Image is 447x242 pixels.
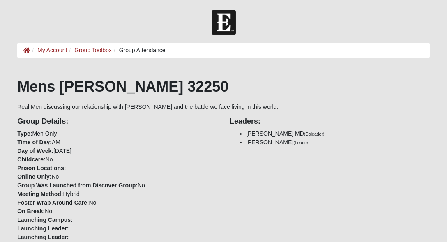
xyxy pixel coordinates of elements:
h1: Mens [PERSON_NAME] 32250 [17,78,430,95]
strong: Launching Campus: [17,217,73,223]
h4: Group Details: [17,117,217,126]
strong: Day of Week: [17,148,53,154]
strong: Foster Wrap Around Care: [17,199,89,206]
strong: Group Was Launched from Discover Group: [17,182,138,189]
li: [PERSON_NAME] [246,138,430,147]
strong: On Break: [17,208,45,214]
small: (Coleader) [304,131,325,136]
a: My Account [37,47,67,53]
strong: Prison Locations: [17,165,66,171]
li: Group Attendance [112,46,166,55]
strong: Online Only: [17,173,51,180]
strong: Childcare: [17,156,45,163]
strong: Launching Leader: [17,225,69,232]
strong: Time of Day: [17,139,52,145]
li: [PERSON_NAME] MD [246,129,430,138]
small: (Leader) [293,140,310,145]
a: Group Toolbox [74,47,112,53]
h4: Leaders: [230,117,430,126]
strong: Meeting Method: [17,191,63,197]
img: Church of Eleven22 Logo [212,10,236,35]
strong: Type: [17,130,32,137]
